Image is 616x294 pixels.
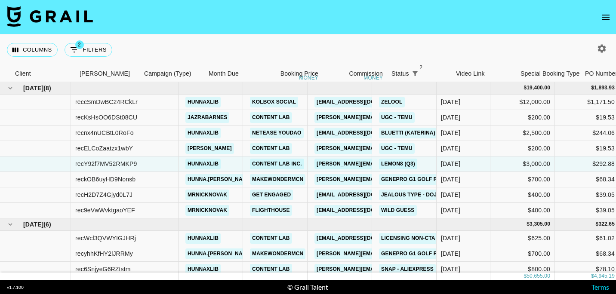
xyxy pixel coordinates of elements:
[185,205,229,216] a: mrnicknovak
[527,84,550,92] div: 19,400.00
[43,220,51,229] span: ( 6 )
[314,159,455,169] a: [PERSON_NAME][EMAIL_ADDRESS][DOMAIN_NAME]
[4,218,16,230] button: hide children
[379,174,474,185] a: GenePro G1 Golf Rangefinder
[4,82,16,94] button: hide children
[490,262,555,277] div: $800.00
[597,9,614,26] button: open drawer
[441,98,460,106] div: Sep '25
[391,65,409,82] div: Status
[452,65,516,82] div: Video Link
[598,220,615,228] div: 322.65
[250,233,292,244] a: Content Lab
[185,233,221,244] a: hunnaxlib
[530,220,550,228] div: 3,305.00
[441,175,460,184] div: Sep '25
[75,190,132,199] div: recH2D7Z4Gjyd0L7J
[379,233,437,244] a: Licensing Non-CTA
[314,205,411,216] a: [EMAIL_ADDRESS][DOMAIN_NAME]
[379,128,437,138] a: Bluetti (Katerina)
[490,141,555,156] div: $200.00
[490,156,555,172] div: $3,000.00
[185,128,221,138] a: hunnaxlib
[314,174,455,185] a: [PERSON_NAME][EMAIL_ADDRESS][DOMAIN_NAME]
[75,144,133,153] div: recELCoZaatzx1wbY
[299,75,318,80] div: money
[250,264,292,275] a: Content Lab
[250,248,305,259] a: makewondermcn
[591,84,594,92] div: $
[456,65,485,82] div: Video Link
[379,205,417,216] a: wild guess
[379,97,405,107] a: Zelool
[11,65,75,82] div: Client
[75,98,138,106] div: reccSmDwBC24RCkLr
[209,65,239,82] div: Month Due
[349,65,383,82] div: Commission
[75,159,137,168] div: recY92f7MV52RMKP9
[185,159,221,169] a: hunnaxlib
[596,220,599,228] div: $
[527,220,530,228] div: $
[417,63,425,72] span: 2
[409,67,421,80] button: Show filters
[75,249,133,258] div: recyhhKfHY2lJRRMy
[250,143,292,154] a: Content Lab
[387,65,452,82] div: Status
[421,67,433,80] button: Sort
[185,248,254,259] a: Hunna.[PERSON_NAME]
[80,65,130,82] div: [PERSON_NAME]
[250,190,293,200] a: Get Engaged
[363,75,383,80] div: money
[490,246,555,262] div: $700.00
[314,248,455,259] a: [PERSON_NAME][EMAIL_ADDRESS][DOMAIN_NAME]
[140,65,204,82] div: Campaign (Type)
[314,97,411,107] a: [EMAIL_ADDRESS][DOMAIN_NAME]
[490,203,555,218] div: $400.00
[75,113,137,122] div: recKsHsOO6DSt08CU
[441,206,460,214] div: Sep '25
[441,265,460,273] div: Aug '25
[594,84,615,92] div: 1,893.93
[204,65,258,82] div: Month Due
[144,65,191,82] div: Campaign (Type)
[75,129,134,137] div: recnx4nUCBtL0RoFo
[75,265,131,273] div: rec6SnjyeG6RZtstm
[75,175,136,184] div: reckOB6uyHD9Nonsb
[591,283,609,291] a: Terms
[379,190,454,200] a: Jealous Type - Doja Cat
[65,43,112,57] button: Show filters
[250,128,304,138] a: NetEase YouDao
[314,190,411,200] a: [EMAIL_ADDRESS][DOMAIN_NAME]
[314,143,455,154] a: [PERSON_NAME][EMAIL_ADDRESS][DOMAIN_NAME]
[409,67,421,80] div: 2 active filters
[185,112,229,123] a: jazrabarnes
[185,264,221,275] a: hunnaxlib
[75,65,140,82] div: Booker
[490,231,555,246] div: $625.00
[185,190,229,200] a: mrnicknovak
[250,97,298,107] a: KolBox Social
[75,234,136,242] div: recWcl3QVWYIGJHRj
[379,159,417,169] a: Lemon8 (Q3)
[314,128,411,138] a: [EMAIL_ADDRESS][DOMAIN_NAME]
[490,110,555,126] div: $200.00
[441,159,460,168] div: Sep '25
[7,43,58,57] button: Select columns
[516,65,581,82] div: Special Booking Type
[524,273,527,280] div: $
[43,84,51,92] span: ( 8 )
[75,206,135,214] div: rec9eVwWvktgaoYEF
[441,249,460,258] div: Aug '25
[379,112,415,123] a: UGC - Temu
[490,172,555,187] div: $700.00
[490,187,555,203] div: $400.00
[23,220,43,229] span: [DATE]
[314,233,411,244] a: [EMAIL_ADDRESS][DOMAIN_NAME]
[521,65,579,82] div: Special Booking Type
[594,273,615,280] div: 4,945.19
[250,159,304,169] a: Content Lab Inc.
[75,40,84,49] span: 2
[379,143,415,154] a: UGC - Temu
[441,144,460,153] div: Sep '25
